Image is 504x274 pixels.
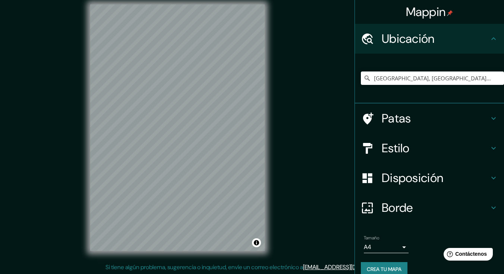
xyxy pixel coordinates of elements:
[364,241,409,253] div: A4
[355,163,504,193] div: Disposición
[355,193,504,223] div: Borde
[367,266,401,273] font: Crea tu mapa
[382,140,410,156] font: Estilo
[303,263,395,271] a: [EMAIL_ADDRESS][DOMAIN_NAME]
[364,235,379,241] font: Tamaño
[90,4,265,251] canvas: Mapa
[382,111,411,126] font: Patas
[382,170,443,186] font: Disposición
[382,31,435,47] font: Ubicación
[447,10,453,16] img: pin-icon.png
[105,263,303,271] font: Si tiene algún problema, sugerencia o inquietud, envíe un correo electrónico a
[438,245,496,266] iframe: Lanzador de widgets de ayuda
[355,133,504,163] div: Estilo
[406,4,446,20] font: Mappin
[355,103,504,133] div: Patas
[361,71,504,85] input: Elige tu ciudad o zona
[382,200,413,216] font: Borde
[364,243,371,251] font: A4
[355,24,504,54] div: Ubicación
[252,238,261,247] button: Activar o desactivar atribución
